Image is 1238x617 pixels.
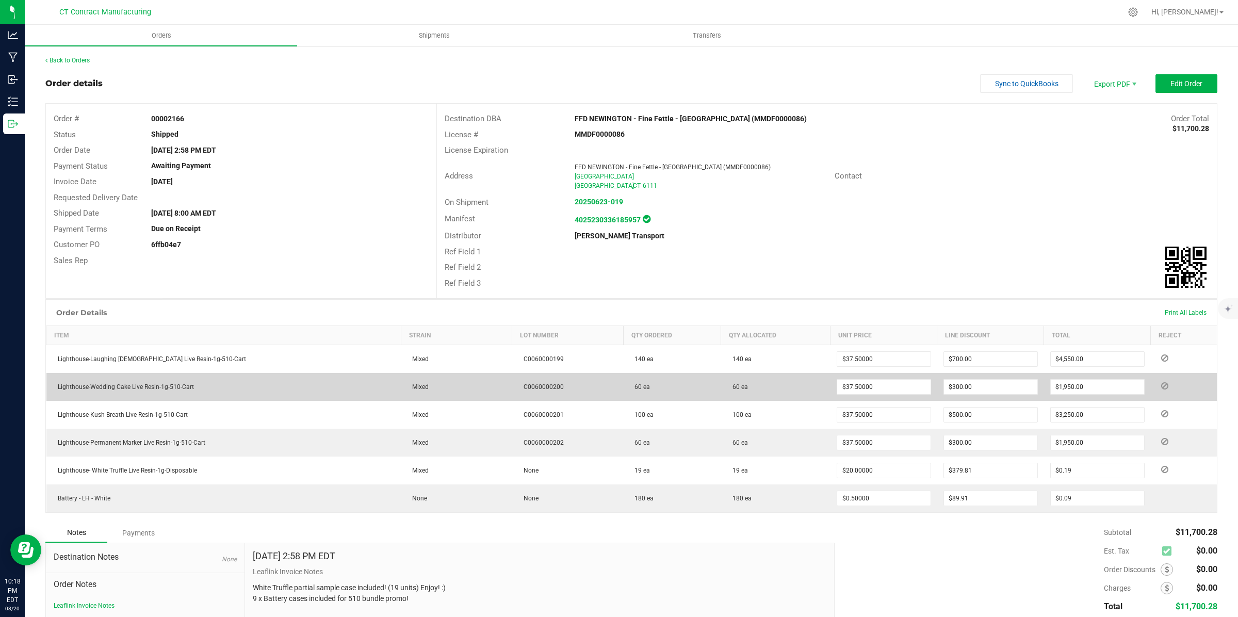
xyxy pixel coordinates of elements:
th: Qty Allocated [721,326,830,345]
input: 0 [1051,463,1144,478]
span: 100 ea [629,411,654,418]
strong: [DATE] 8:00 AM EDT [151,209,216,217]
span: 180 ea [727,495,752,502]
button: Sync to QuickBooks [980,74,1073,93]
span: Print All Labels [1165,309,1207,316]
strong: MMDF0000086 [575,130,625,138]
span: Lighthouse-Permanent Marker Live Resin-1g-510-Cart [53,439,205,446]
span: C0060000202 [518,439,564,446]
strong: $11,700.28 [1172,124,1209,133]
inline-svg: Outbound [8,119,18,129]
iframe: Resource center [10,534,41,565]
qrcode: 00002166 [1165,247,1207,288]
span: Mixed [407,411,429,418]
span: Hi, [PERSON_NAME]! [1151,8,1218,16]
span: Order Date [54,145,90,155]
p: 10:18 PM EDT [5,577,20,605]
span: Calculate excise tax [1162,544,1176,558]
span: Order Notes [54,578,237,591]
span: $11,700.28 [1176,602,1217,611]
input: 0 [944,435,1037,450]
inline-svg: Inbound [8,74,18,85]
span: Contact [835,171,862,181]
span: Requested Delivery Date [54,193,138,202]
span: 180 ea [629,495,654,502]
span: Mixed [407,467,429,474]
span: 19 ea [629,467,650,474]
inline-svg: Manufacturing [8,52,18,62]
th: Reject [1151,326,1217,345]
input: 0 [944,491,1037,506]
span: Destination DBA [445,114,501,123]
a: 20250623-019 [575,198,623,206]
span: C0060000199 [518,355,564,363]
button: Leaflink Invoice Notes [54,601,115,610]
span: Order # [54,114,79,123]
h1: Order Details [56,308,107,317]
span: Reject Inventory [1157,383,1172,389]
span: Manifest [445,214,475,223]
strong: [DATE] 2:58 PM EDT [151,146,216,154]
inline-svg: Analytics [8,30,18,40]
span: Payment Status [54,161,108,171]
span: Destination Notes [54,551,237,563]
span: Sales Rep [54,256,88,265]
span: License # [445,130,478,139]
span: In Sync [643,214,650,224]
th: Unit Price [830,326,937,345]
span: Lighthouse-Wedding Cake Live Resin-1g-510-Cart [53,383,194,391]
a: Back to Orders [45,57,90,64]
span: None [407,495,427,502]
span: Reject Inventory [1157,439,1172,445]
span: Est. Tax [1104,547,1158,555]
span: Sync to QuickBooks [995,79,1058,88]
span: Ref Field 3 [445,279,481,288]
th: Qty Ordered [623,326,721,345]
th: Total [1044,326,1151,345]
span: Subtotal [1104,528,1131,537]
span: 60 ea [629,439,650,446]
img: Scan me! [1165,247,1207,288]
p: White Truffle partial sample case included! (19 units) Enjoy! :) 9 x Battery cases included for 5... [253,582,826,604]
span: Edit Order [1170,79,1202,88]
span: Lighthouse- White Truffle Live Resin-1g-Disposable [53,467,197,474]
span: Battery - LH - White [53,495,110,502]
th: Strain [401,326,512,345]
a: Orders [25,25,298,46]
span: Reject Inventory [1157,466,1172,473]
span: $0.00 [1196,564,1217,574]
input: 0 [837,463,931,478]
strong: [PERSON_NAME] Transport [575,232,664,240]
input: 0 [837,352,931,366]
span: Ref Field 2 [445,263,481,272]
span: On Shipment [445,198,488,207]
span: $0.00 [1196,583,1217,593]
input: 0 [944,408,1037,422]
span: Order Total [1171,114,1209,123]
input: 0 [1051,352,1144,366]
p: 08/20 [5,605,20,612]
a: 4025230336185957 [575,216,641,224]
span: Reject Inventory [1157,411,1172,417]
div: Payments [107,524,169,542]
input: 0 [1051,491,1144,506]
span: FFD NEWINGTON - Fine Fettle - [GEOGRAPHIC_DATA] (MMDF0000086) [575,164,771,171]
span: 100 ea [727,411,752,418]
input: 0 [1051,380,1144,394]
span: CT [633,182,641,189]
input: 0 [944,463,1037,478]
strong: Due on Receipt [151,224,201,233]
span: Mixed [407,383,429,391]
span: C0060000201 [518,411,564,418]
strong: 00002166 [151,115,184,123]
span: Charges [1104,584,1161,592]
input: 0 [837,380,931,394]
span: 19 ea [727,467,748,474]
span: 6111 [643,182,657,189]
h4: [DATE] 2:58 PM EDT [253,551,335,561]
input: 0 [1051,435,1144,450]
span: Status [54,130,76,139]
button: Edit Order [1155,74,1217,93]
